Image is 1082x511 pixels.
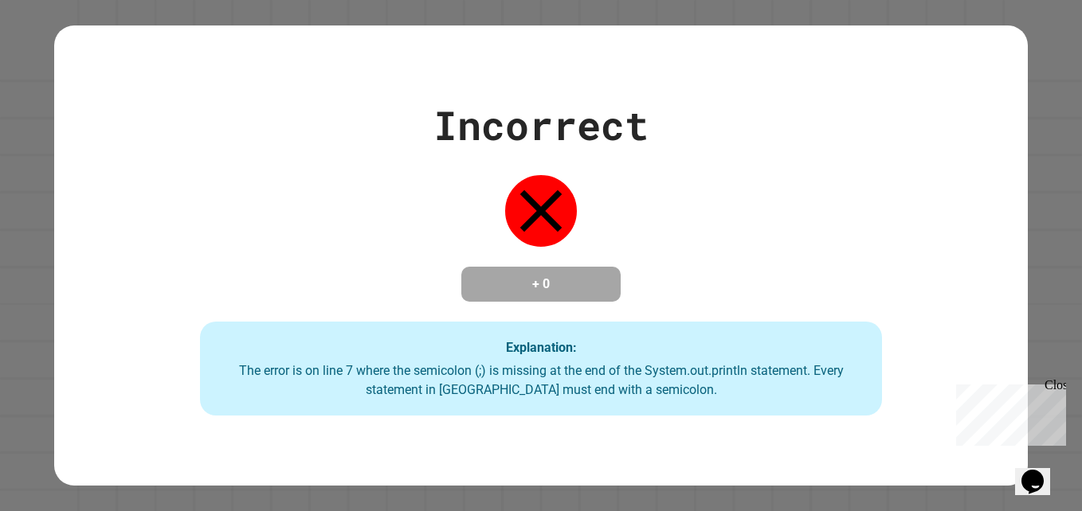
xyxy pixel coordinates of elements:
iframe: chat widget [1015,447,1066,495]
div: Chat with us now!Close [6,6,110,101]
iframe: chat widget [950,378,1066,446]
strong: Explanation: [506,340,577,355]
h4: + 0 [477,275,605,294]
div: Incorrect [433,96,649,155]
div: The error is on line 7 where the semicolon (;) is missing at the end of the System.out.println st... [216,361,866,400]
